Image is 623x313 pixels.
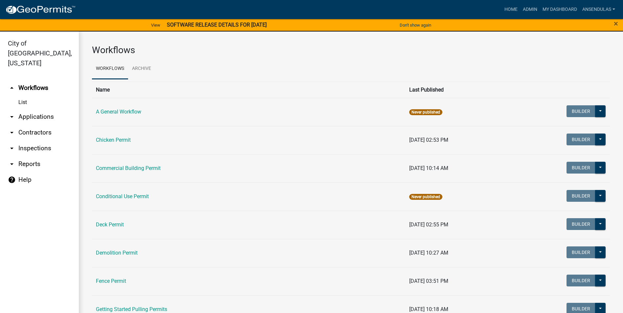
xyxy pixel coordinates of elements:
[92,82,405,98] th: Name
[567,190,595,202] button: Builder
[567,134,595,145] button: Builder
[148,20,163,31] a: View
[96,306,167,312] a: Getting Started Pulling Permits
[614,19,618,28] span: ×
[409,194,442,200] span: Never published
[567,218,595,230] button: Builder
[397,20,434,31] button: Don't show again
[92,45,610,56] h3: Workflows
[128,58,155,79] a: Archive
[409,221,448,228] span: [DATE] 02:55 PM
[409,278,448,284] span: [DATE] 03:51 PM
[96,193,149,199] a: Conditional Use Permit
[502,3,520,16] a: Home
[405,82,507,98] th: Last Published
[96,250,138,256] a: Demolition Permit
[96,137,131,143] a: Chicken Permit
[409,250,448,256] span: [DATE] 10:27 AM
[8,84,16,92] i: arrow_drop_up
[567,162,595,174] button: Builder
[96,221,124,228] a: Deck Permit
[580,3,618,16] a: ansendulas
[409,137,448,143] span: [DATE] 02:53 PM
[96,165,161,171] a: Commercial Building Permit
[8,160,16,168] i: arrow_drop_down
[409,109,442,115] span: Never published
[520,3,540,16] a: Admin
[567,105,595,117] button: Builder
[167,22,267,28] strong: SOFTWARE RELEASE DETAILS FOR [DATE]
[614,20,618,28] button: Close
[92,58,128,79] a: Workflows
[8,129,16,136] i: arrow_drop_down
[409,306,448,312] span: [DATE] 10:18 AM
[567,275,595,286] button: Builder
[96,109,141,115] a: A General Workflow
[540,3,580,16] a: My Dashboard
[8,113,16,121] i: arrow_drop_down
[8,176,16,184] i: help
[567,246,595,258] button: Builder
[96,278,126,284] a: Fence Permit
[409,165,448,171] span: [DATE] 10:14 AM
[8,144,16,152] i: arrow_drop_down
